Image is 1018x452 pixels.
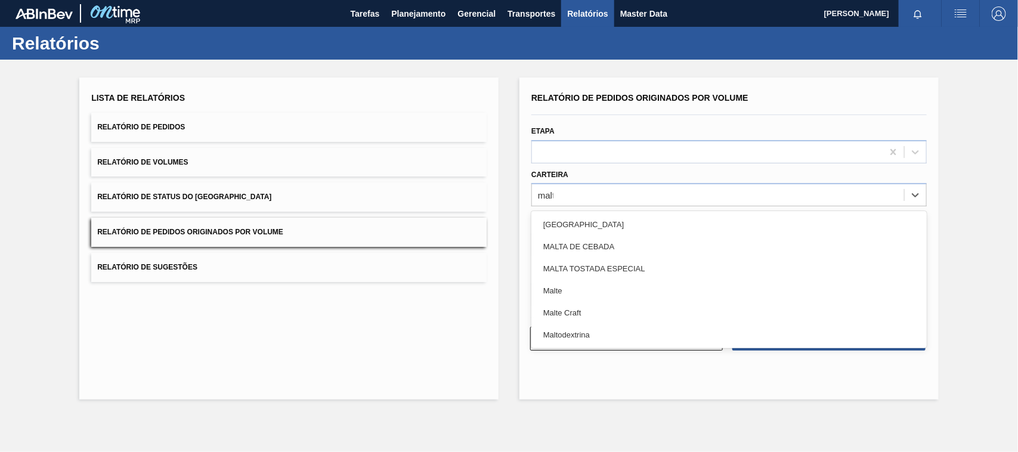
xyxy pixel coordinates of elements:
button: Limpar [530,327,723,351]
button: Notificações [899,5,937,22]
img: TNhmsLtSVTkK8tSr43FrP2fwEKptu5GPRR3wAAAABJRU5ErkJggg== [16,8,73,19]
button: Relatório de Status do [GEOGRAPHIC_DATA] [91,182,487,212]
label: Carteira [531,171,568,179]
img: Logout [992,7,1006,21]
div: Maltodextrina [531,324,927,346]
span: Gerencial [458,7,496,21]
button: Relatório de Pedidos [91,113,487,142]
div: [GEOGRAPHIC_DATA] [531,213,927,236]
span: Relatório de Pedidos Originados por Volume [97,228,283,236]
div: MALTA TOSTADA ESPECIAL [531,258,927,280]
div: MALTA DE CEBADA [531,236,927,258]
span: Master Data [620,7,667,21]
span: Relatório de Status do [GEOGRAPHIC_DATA] [97,193,271,201]
button: Relatório de Sugestões [91,253,487,282]
button: Relatório de Pedidos Originados por Volume [91,218,487,247]
button: Relatório de Volumes [91,148,487,177]
label: Etapa [531,127,555,135]
span: Relatórios [567,7,608,21]
span: Relatório de Sugestões [97,263,197,271]
span: Relatório de Pedidos Originados por Volume [531,93,748,103]
div: Malte Craft [531,302,927,324]
span: Relatório de Volumes [97,158,188,166]
span: Lista de Relatórios [91,93,185,103]
span: Relatório de Pedidos [97,123,185,131]
span: Transportes [508,7,555,21]
div: Malte [531,280,927,302]
span: Planejamento [391,7,445,21]
img: userActions [954,7,968,21]
h1: Relatórios [12,36,224,50]
span: Tarefas [351,7,380,21]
